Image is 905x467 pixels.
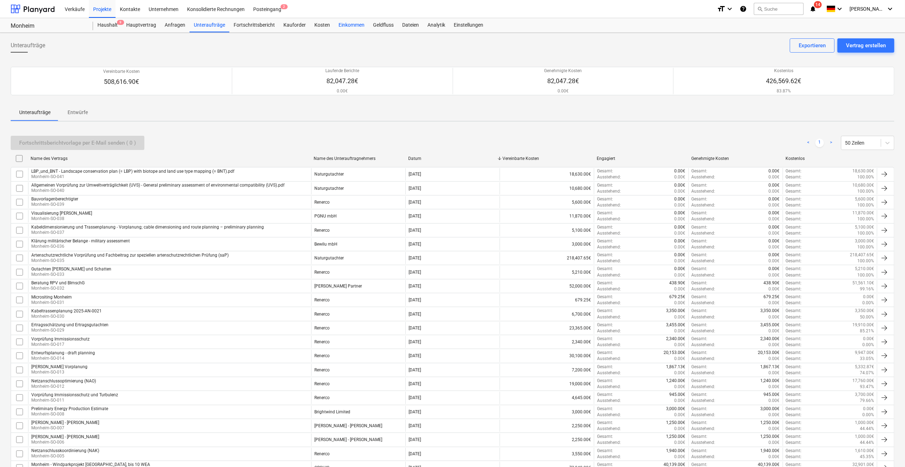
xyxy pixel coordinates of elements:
p: 10,680.00€ [852,182,874,188]
div: [DATE] [409,186,421,191]
p: Gesamt : [786,342,802,348]
div: Ertragsschätzung und Ertragsgutachten [31,322,108,327]
p: Gesamt : [786,294,802,300]
div: Kostenlos [786,156,874,161]
a: Haushalt9 [93,18,122,32]
p: Gesamt : [786,168,802,174]
div: Renerco [314,297,330,302]
div: [DATE] [409,256,421,261]
div: [DATE] [409,214,421,219]
p: 100.00% [857,174,874,180]
p: 508,616.90€ [103,77,140,86]
p: 83.87% [766,88,802,94]
p: Monheim-SO-038 [31,216,92,222]
p: Gesamt : [597,280,613,286]
p: Ausstehend : [692,258,715,264]
p: 100.00% [857,216,874,222]
div: Bauvorlagenberechtigter [31,197,78,202]
p: 0.00€ [675,342,686,348]
a: Einkommen [334,18,369,32]
p: Gesamt : [692,252,708,258]
p: Ausstehend : [597,314,621,320]
div: [DATE] [409,312,421,317]
div: Genehmigte Kosten [691,156,780,161]
p: Ausstehend : [597,328,621,334]
p: Ausstehend : [597,202,621,208]
p: Kostenlos [766,68,802,74]
div: 19,000.00€ [500,378,594,390]
p: Gesamt : [786,202,802,208]
div: Bewilu mbH [314,242,337,247]
div: [DATE] [409,172,421,177]
div: 18,630.00€ [500,168,594,180]
p: 0.00€ [675,196,686,202]
a: Dateien [398,18,423,32]
p: 5,210.00€ [855,266,874,272]
div: Naturgutachter [314,186,344,191]
div: Naturgutachter [314,172,344,177]
p: Ausstehend : [597,244,621,250]
p: 0.00€ [675,266,686,272]
div: PGNU mbH [314,214,337,219]
div: Fortschrittsbericht [229,18,279,32]
p: 82,047.28€ [544,77,582,85]
p: 0.00€ [769,182,780,188]
a: Hauptvertrag [122,18,160,32]
div: 10,680.00€ [500,182,594,194]
span: [PERSON_NAME] [850,6,885,12]
p: Ausstehend : [597,230,621,236]
p: 3,455.00€ [666,322,686,328]
p: Gesamt : [786,322,802,328]
div: Gutachten [PERSON_NAME] und Schatten [31,267,111,272]
p: 0.00€ [675,230,686,236]
p: 0.00€ [863,336,874,342]
p: 99.16% [860,286,874,292]
p: Gesamt : [597,182,613,188]
p: Monheim-SO-039 [31,202,78,208]
div: 4,645.00€ [500,392,594,404]
p: 0.00€ [769,272,780,278]
p: Ausstehend : [692,286,715,292]
div: [DATE] [409,339,421,344]
p: 0.00€ [675,272,686,278]
div: Visualisierung [PERSON_NAME] [31,211,92,216]
div: [DATE] [409,200,421,205]
p: Gesamt : [597,308,613,314]
p: Gesamt : [786,182,802,188]
p: Ausstehend : [597,188,621,194]
div: Vereinbarte Kosten [502,156,591,161]
div: Kosten [310,18,334,32]
div: Vertrag erstellen [846,41,886,50]
p: 100.00% [857,258,874,264]
p: 0.00€ [675,244,686,250]
p: Gesamt : [597,322,613,328]
p: 0.00€ [675,328,686,334]
p: 0.00€ [769,266,780,272]
i: Wissensbasis [740,5,747,13]
p: Gesamt : [692,308,708,314]
p: Gesamt : [786,272,802,278]
p: 100.00% [857,202,874,208]
p: Gesamt : [786,196,802,202]
p: 426,569.62€ [766,77,802,85]
p: Ausstehend : [692,300,715,306]
div: 679.25€ [500,294,594,306]
p: Gesamt : [786,216,802,222]
p: Gesamt : [597,336,613,342]
p: Gesamt : [597,238,613,244]
a: Analytik [423,18,449,32]
p: Gesamt : [786,300,802,306]
p: Gesamt : [786,336,802,342]
p: 0.00€ [769,300,780,306]
p: 82,047.28€ [325,77,360,85]
p: Entwürfe [68,109,88,116]
p: Ausstehend : [692,202,715,208]
div: Allgemeinen Vorprüfung zur Umweltverträglichkeit (UVS) - General preliminary assessment of enviro... [31,183,284,188]
a: Anfragen [160,18,190,32]
div: Kauforder [279,18,310,32]
a: Geldfluss [369,18,398,32]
